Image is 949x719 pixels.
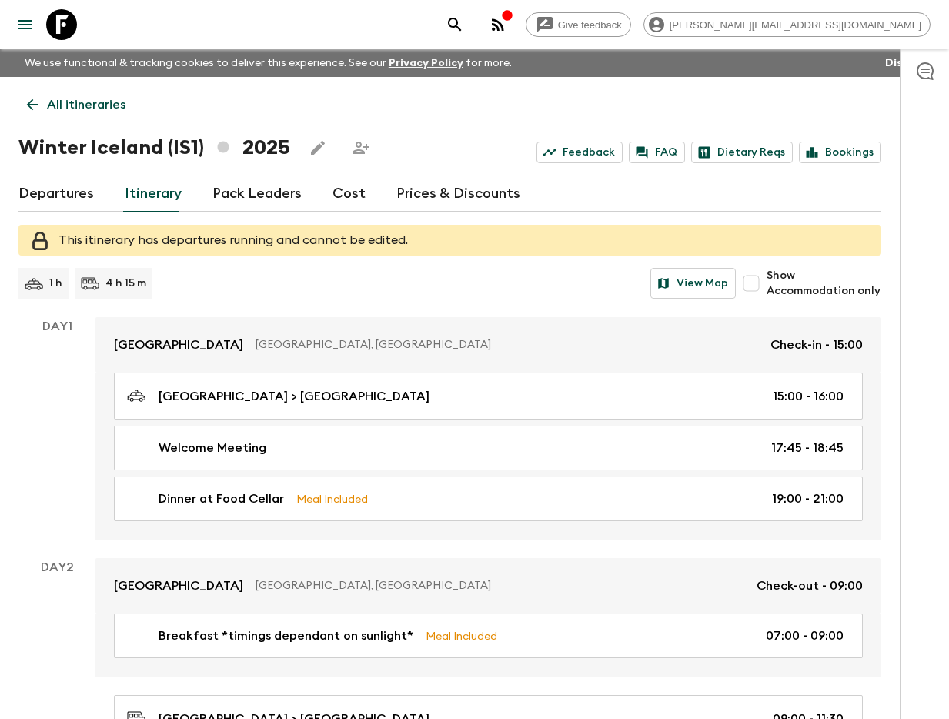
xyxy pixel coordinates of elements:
span: Show Accommodation only [767,268,881,299]
p: Breakfast *timings dependant on sunlight* [159,627,413,645]
p: Meal Included [426,627,497,644]
p: Check-out - 09:00 [757,577,863,595]
a: All itineraries [18,89,134,120]
a: [GEOGRAPHIC_DATA][GEOGRAPHIC_DATA], [GEOGRAPHIC_DATA]Check-out - 09:00 [95,558,881,614]
p: We use functional & tracking cookies to deliver this experience. See our for more. [18,49,518,77]
a: Prices & Discounts [396,176,520,212]
a: Welcome Meeting17:45 - 18:45 [114,426,863,470]
a: Itinerary [125,176,182,212]
div: [PERSON_NAME][EMAIL_ADDRESS][DOMAIN_NAME] [643,12,931,37]
a: Pack Leaders [212,176,302,212]
p: Dinner at Food Cellar [159,490,284,508]
a: Dietary Reqs [691,142,793,163]
button: Dismiss [881,52,931,74]
span: [PERSON_NAME][EMAIL_ADDRESS][DOMAIN_NAME] [661,19,930,31]
p: 15:00 - 16:00 [773,387,844,406]
a: Departures [18,176,94,212]
a: FAQ [629,142,685,163]
button: menu [9,9,40,40]
p: 1 h [49,276,62,291]
a: Cost [332,176,366,212]
a: [GEOGRAPHIC_DATA] > [GEOGRAPHIC_DATA]15:00 - 16:00 [114,373,863,420]
p: [GEOGRAPHIC_DATA] [114,577,243,595]
p: Day 1 [18,317,95,336]
button: View Map [650,268,736,299]
a: Dinner at Food CellarMeal Included19:00 - 21:00 [114,477,863,521]
a: Privacy Policy [389,58,463,69]
p: [GEOGRAPHIC_DATA], [GEOGRAPHIC_DATA] [256,578,744,594]
p: Day 2 [18,558,95,577]
p: Meal Included [296,490,368,507]
p: Welcome Meeting [159,439,266,457]
h1: Winter Iceland (IS1) 2025 [18,132,290,163]
p: [GEOGRAPHIC_DATA], [GEOGRAPHIC_DATA] [256,337,758,353]
p: 19:00 - 21:00 [772,490,844,508]
span: Share this itinerary [346,132,376,163]
a: Breakfast *timings dependant on sunlight*Meal Included07:00 - 09:00 [114,614,863,658]
span: This itinerary has departures running and cannot be edited. [58,234,408,246]
p: 07:00 - 09:00 [766,627,844,645]
a: Bookings [799,142,881,163]
p: All itineraries [47,95,125,114]
a: Feedback [536,142,623,163]
p: 17:45 - 18:45 [771,439,844,457]
p: Check-in - 15:00 [770,336,863,354]
p: 4 h 15 m [105,276,146,291]
p: [GEOGRAPHIC_DATA] > [GEOGRAPHIC_DATA] [159,387,429,406]
span: Give feedback [550,19,630,31]
a: Give feedback [526,12,631,37]
button: search adventures [439,9,470,40]
a: [GEOGRAPHIC_DATA][GEOGRAPHIC_DATA], [GEOGRAPHIC_DATA]Check-in - 15:00 [95,317,881,373]
button: Edit this itinerary [302,132,333,163]
p: [GEOGRAPHIC_DATA] [114,336,243,354]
